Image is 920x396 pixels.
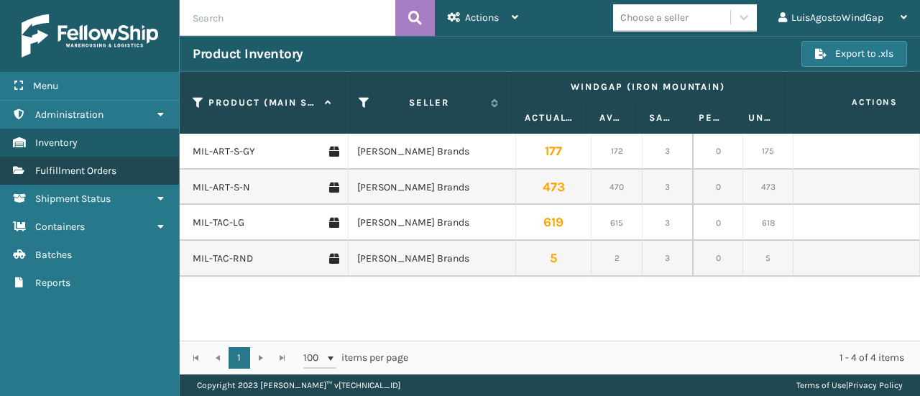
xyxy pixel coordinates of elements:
[35,165,116,177] span: Fulfillment Orders
[516,134,592,170] td: 177
[22,14,158,57] img: logo
[193,144,255,159] a: MIL-ART-S-GY
[743,134,793,170] td: 175
[643,134,693,170] td: 3
[208,96,318,109] label: Product (MAIN SKU)
[643,241,693,277] td: 3
[35,137,78,149] span: Inventory
[229,347,250,369] a: 1
[743,241,793,277] td: 5
[743,170,793,206] td: 473
[193,216,244,230] a: MIL-TAC-LG
[649,111,672,124] label: Safety
[35,109,103,121] span: Administration
[796,380,846,390] a: Terms of Use
[465,11,499,24] span: Actions
[35,193,111,205] span: Shipment Status
[592,205,642,241] td: 615
[693,241,743,277] td: 0
[193,252,253,266] a: MIL-TAC-RND
[374,96,484,109] label: Seller
[303,347,408,369] span: items per page
[348,134,516,170] td: [PERSON_NAME] Brands
[643,170,693,206] td: 3
[516,170,592,206] td: 473
[35,277,70,289] span: Reports
[592,134,642,170] td: 172
[197,374,400,396] p: Copyright 2023 [PERSON_NAME]™ v [TECHNICAL_ID]
[796,374,903,396] div: |
[516,205,592,241] td: 619
[801,41,907,67] button: Export to .xls
[35,249,72,261] span: Batches
[693,205,743,241] td: 0
[35,221,85,233] span: Containers
[643,205,693,241] td: 3
[428,351,904,365] div: 1 - 4 of 4 items
[348,170,516,206] td: [PERSON_NAME] Brands
[193,45,303,63] h3: Product Inventory
[693,134,743,170] td: 0
[348,205,516,241] td: [PERSON_NAME] Brands
[592,170,642,206] td: 470
[620,10,689,25] div: Choose a seller
[699,111,722,124] label: Pending
[848,380,903,390] a: Privacy Policy
[693,170,743,206] td: 0
[33,80,58,92] span: Menu
[525,80,772,93] label: WindGap (Iron Mountain)
[592,241,642,277] td: 2
[748,111,771,124] label: Unallocated
[525,111,573,124] label: Actual Quantity
[790,91,906,114] span: Actions
[303,351,325,365] span: 100
[599,111,622,124] label: Available
[348,241,516,277] td: [PERSON_NAME] Brands
[743,205,793,241] td: 618
[516,241,592,277] td: 5
[193,180,250,195] a: MIL-ART-S-N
